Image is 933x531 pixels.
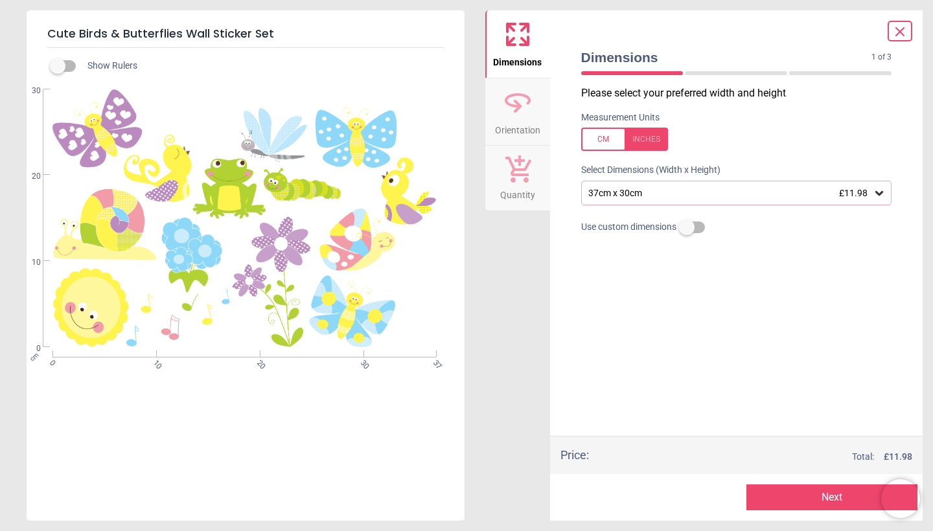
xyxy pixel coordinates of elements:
span: £ [884,451,912,464]
span: Orientation [495,118,540,137]
div: Price : [560,447,589,463]
iframe: Brevo live chat [881,479,920,518]
div: 37cm x 30cm [587,188,873,199]
button: Dimensions [485,10,550,78]
button: Orientation [485,78,550,146]
span: 0 [16,343,41,354]
label: Select Dimensions (Width x Height) [571,164,720,177]
span: cm [29,350,40,362]
button: Quantity [485,146,550,210]
h5: Cute Birds & Butterflies Wall Sticker Set [47,21,444,48]
span: 30 [16,85,41,96]
span: 0 [47,358,55,367]
span: 20 [16,171,41,182]
label: Measurement Units [581,111,660,124]
span: 1 of 3 [871,52,892,63]
button: Next [746,484,917,510]
span: Use custom dimensions [581,221,676,234]
span: 11.98 [889,451,912,462]
p: Please select your preferred width and height [581,86,903,100]
span: 10 [16,257,41,268]
span: Quantity [500,183,535,202]
span: 10 [150,358,159,367]
div: Show Rulers [58,58,465,74]
span: 30 [358,358,366,367]
span: Dimensions [581,48,872,67]
span: 37 [430,358,439,367]
div: Total: [608,451,913,464]
span: Dimensions [493,50,542,69]
span: 20 [254,358,262,367]
span: £11.98 [839,188,868,198]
